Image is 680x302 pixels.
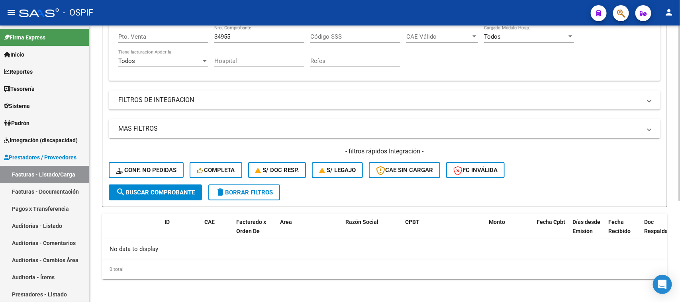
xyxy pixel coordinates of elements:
[102,259,667,279] div: 0 total
[345,219,378,225] span: Razón Social
[109,90,660,110] mat-expansion-panel-header: FILTROS DE INTEGRACION
[63,4,93,22] span: - OSPIF
[109,147,660,156] h4: - filtros rápidos Integración -
[644,219,680,234] span: Doc Respaldatoria
[248,162,306,178] button: S/ Doc Resp.
[319,167,356,174] span: S/ legajo
[4,67,33,76] span: Reportes
[161,214,201,249] datatable-header-cell: ID
[236,219,266,234] span: Facturado x Orden De
[533,214,569,249] datatable-header-cell: Fecha Cpbt
[116,189,195,196] span: Buscar Comprobante
[116,167,176,174] span: Conf. no pedidas
[489,219,505,225] span: Monto
[277,214,331,249] datatable-header-cell: Area
[484,33,501,40] span: Todos
[537,219,565,225] span: Fecha Cpbt
[116,187,125,197] mat-icon: search
[118,96,641,104] mat-panel-title: FILTROS DE INTEGRACION
[118,124,641,133] mat-panel-title: MAS FILTROS
[605,214,641,249] datatable-header-cell: Fecha Recibido
[216,187,225,197] mat-icon: delete
[569,214,605,249] datatable-header-cell: Días desde Emisión
[4,102,30,110] span: Sistema
[664,8,674,17] mat-icon: person
[109,119,660,138] mat-expansion-panel-header: MAS FILTROS
[4,153,76,162] span: Prestadores / Proveedores
[4,84,35,93] span: Tesorería
[190,162,242,178] button: Completa
[208,184,280,200] button: Borrar Filtros
[376,167,433,174] span: CAE SIN CARGAR
[406,33,471,40] span: CAE Válido
[4,136,78,145] span: Integración (discapacidad)
[402,214,486,249] datatable-header-cell: CPBT
[233,214,277,249] datatable-header-cell: Facturado x Orden De
[608,219,631,234] span: Fecha Recibido
[342,214,402,249] datatable-header-cell: Razón Social
[446,162,505,178] button: FC Inválida
[165,219,170,225] span: ID
[280,219,292,225] span: Area
[653,275,672,294] div: Open Intercom Messenger
[6,8,16,17] mat-icon: menu
[369,162,440,178] button: CAE SIN CARGAR
[255,167,299,174] span: S/ Doc Resp.
[4,119,29,127] span: Padrón
[486,214,533,249] datatable-header-cell: Monto
[312,162,363,178] button: S/ legajo
[405,219,419,225] span: CPBT
[197,167,235,174] span: Completa
[109,184,202,200] button: Buscar Comprobante
[4,50,24,59] span: Inicio
[216,189,273,196] span: Borrar Filtros
[204,219,215,225] span: CAE
[109,162,184,178] button: Conf. no pedidas
[102,239,667,259] div: No data to display
[572,219,600,234] span: Días desde Emisión
[453,167,498,174] span: FC Inválida
[4,33,45,42] span: Firma Express
[118,57,135,65] span: Todos
[201,214,233,249] datatable-header-cell: CAE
